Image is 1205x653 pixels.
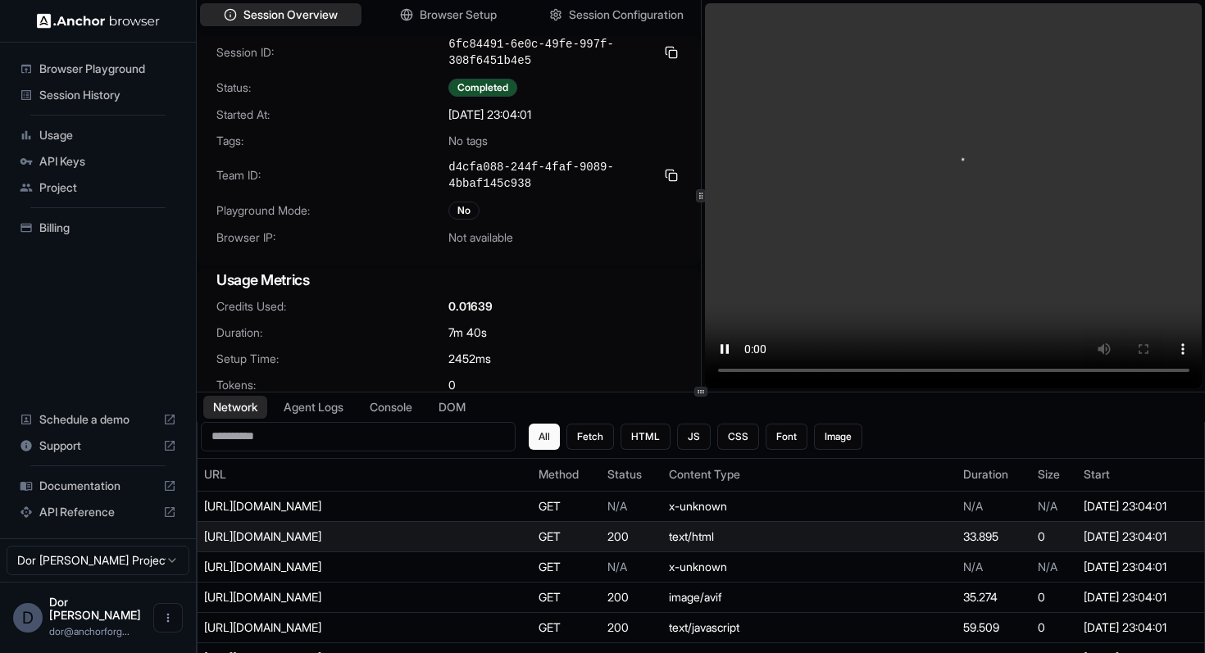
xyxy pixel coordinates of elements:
[1031,582,1077,612] td: 0
[39,504,157,520] span: API Reference
[662,612,957,642] td: text/javascript
[607,499,627,513] span: N/A
[717,424,759,450] button: CSS
[203,396,267,419] button: Network
[13,215,183,241] div: Billing
[39,153,176,170] span: API Keys
[963,560,983,574] span: N/A
[274,396,353,419] button: Agent Logs
[1038,499,1057,513] span: N/A
[216,79,448,96] span: Status:
[448,79,517,97] div: Completed
[39,179,176,196] span: Project
[13,499,183,525] div: API Reference
[204,466,525,483] div: URL
[669,466,950,483] div: Content Type
[662,582,957,612] td: image/avif
[243,7,338,23] span: Session Overview
[153,603,183,633] button: Open menu
[448,202,480,220] div: No
[216,133,448,149] span: Tags:
[216,269,681,292] h3: Usage Metrics
[360,396,422,419] button: Console
[204,528,450,545] div: https://webbotauth.io/test
[1077,491,1204,521] td: [DATE] 23:04:01
[532,551,601,582] td: GET
[204,498,450,515] div: https://events.framer.com/script?v=2
[957,582,1032,612] td: 35.274
[13,473,183,499] div: Documentation
[1077,551,1204,582] td: [DATE] 23:04:01
[204,589,450,605] div: https://framerusercontent.com/images/IjgFrm3XPpKlyO8NlB2QkKBEno.png?width=200&height=200
[621,424,671,450] button: HTML
[677,424,711,450] button: JS
[963,466,1025,483] div: Duration
[529,424,560,450] button: All
[662,491,957,521] td: x-unknown
[1077,582,1204,612] td: [DATE] 23:04:01
[448,107,531,123] span: [DATE] 23:04:01
[532,521,601,551] td: GET
[39,438,157,454] span: Support
[204,559,450,575] div: https://www.googletagmanager.com/gtm.js?id=GTM-PLKZVKSB
[448,133,488,149] span: No tags
[448,36,654,69] span: 6fc84491-6e0c-49fe-997f-308f6451b4e5
[216,229,448,246] span: Browser IP:
[39,127,176,143] span: Usage
[429,396,475,419] button: DOM
[662,521,957,551] td: text/html
[37,13,160,29] img: Anchor Logo
[216,107,448,123] span: Started At:
[1077,521,1204,551] td: [DATE] 23:04:01
[814,424,862,450] button: Image
[13,56,183,82] div: Browser Playground
[39,87,176,103] span: Session History
[39,411,157,428] span: Schedule a demo
[601,612,662,642] td: 200
[766,424,807,450] button: Font
[39,61,176,77] span: Browser Playground
[963,499,983,513] span: N/A
[448,298,493,315] span: 0.01639
[216,167,448,184] span: Team ID:
[566,424,614,450] button: Fetch
[1038,466,1071,483] div: Size
[1084,466,1198,483] div: Start
[49,595,141,622] span: Dor Dankner
[13,122,183,148] div: Usage
[539,466,594,483] div: Method
[607,466,656,483] div: Status
[216,202,448,219] span: Playground Mode:
[1031,612,1077,642] td: 0
[216,351,448,367] span: Setup Time:
[216,377,448,393] span: Tokens:
[448,229,513,246] span: Not available
[1038,560,1057,574] span: N/A
[532,582,601,612] td: GET
[569,7,684,23] span: Session Configuration
[448,159,654,192] span: d4cfa088-244f-4faf-9089-4bbaf145c938
[957,521,1032,551] td: 33.895
[1031,521,1077,551] td: 0
[1077,612,1204,642] td: [DATE] 23:04:01
[957,612,1032,642] td: 59.509
[13,406,183,433] div: Schedule a demo
[39,220,176,236] span: Billing
[601,582,662,612] td: 200
[601,521,662,551] td: 200
[13,603,43,633] div: D
[216,44,448,61] span: Session ID:
[420,7,497,23] span: Browser Setup
[448,351,491,367] span: 2452 ms
[662,551,957,582] td: x-unknown
[13,433,183,459] div: Support
[13,148,183,175] div: API Keys
[39,478,157,494] span: Documentation
[448,377,456,393] span: 0
[49,625,130,637] span: dor@anchorforge.io
[532,612,601,642] td: GET
[532,491,601,521] td: GET
[204,619,450,636] div: https://framerusercontent.com/sites/3pTxL1IYHMt0MGTw43Q7vl/react.DvGZLbIF.mjs
[13,82,183,108] div: Session History
[216,298,448,315] span: Credits Used:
